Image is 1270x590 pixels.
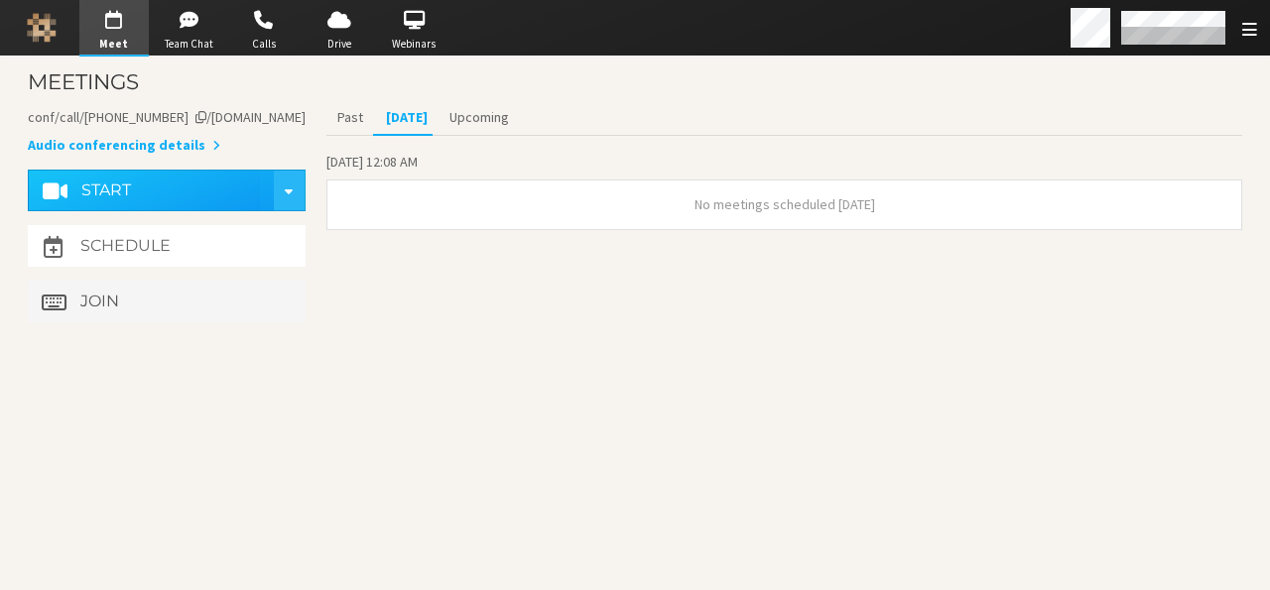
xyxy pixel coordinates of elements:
span: Drive [305,36,374,53]
span: [DATE] 12:08 AM [326,153,418,171]
button: Audio conferencing details [28,135,220,156]
section: Today's Meetings [326,150,1242,243]
img: Iotum [27,13,57,43]
div: Start conference options [278,177,300,205]
button: Copy my meeting room linkCopy my meeting room link [28,107,306,128]
iframe: Chat [1220,538,1255,576]
button: Start [43,170,260,211]
button: [DATE] [374,100,438,135]
button: Schedule [28,225,306,267]
span: Calls [229,36,299,53]
span: No meetings scheduled [DATE] [695,195,875,213]
h4: Schedule [80,238,171,254]
h4: Join [80,294,119,309]
h3: Meetings [28,70,1242,93]
button: Upcoming [439,100,520,135]
button: Join [28,281,306,322]
button: Past [326,100,374,135]
span: Meet [79,36,149,53]
h4: Start [81,182,131,198]
span: Team Chat [154,36,223,53]
span: Webinars [379,36,448,53]
span: Copy my meeting room link [28,108,306,126]
section: Account details [28,107,306,156]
